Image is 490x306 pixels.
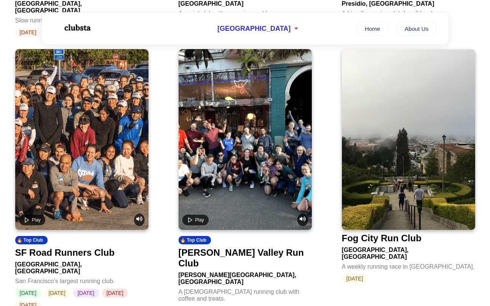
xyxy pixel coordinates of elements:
img: Logo [54,18,100,37]
a: Fog City Run ClubFog City Run Club[GEOGRAPHIC_DATA], [GEOGRAPHIC_DATA]A weekly running race in [G... [342,49,475,283]
div: A weekly running race in [GEOGRAPHIC_DATA]. [342,260,475,270]
button: Play video [182,215,209,225]
div: A [DEMOGRAPHIC_DATA] running club with coffee and treats. [179,285,312,302]
div: San Francisco's largest running club. [15,275,148,285]
div: [GEOGRAPHIC_DATA], [GEOGRAPHIC_DATA] [342,244,475,260]
a: Home [357,21,388,36]
div: Fog City Run Club [342,233,421,244]
button: Mute video [297,214,308,226]
div: [GEOGRAPHIC_DATA], [GEOGRAPHIC_DATA] [15,258,148,275]
span: [DATE] [15,288,41,298]
span: [DATE] [342,274,368,283]
div: [PERSON_NAME][GEOGRAPHIC_DATA], [GEOGRAPHIC_DATA] [179,269,312,285]
span: Play [195,217,204,223]
span: [GEOGRAPHIC_DATA] [217,25,290,33]
span: Play [32,217,41,223]
span: [DATE] [102,288,128,298]
span: [DATE] [44,288,70,298]
div: SF Road Runners Club [15,247,115,258]
div: 🔥 Top Club [179,236,211,244]
img: Fog City Run Club [342,49,475,230]
span: [DATE] [73,288,99,298]
a: About Us [397,21,436,36]
div: [PERSON_NAME] Valley Run Club [179,247,309,269]
div: 🔥 Top Club [15,236,48,244]
button: Play video [19,215,45,225]
button: Mute video [134,214,145,226]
